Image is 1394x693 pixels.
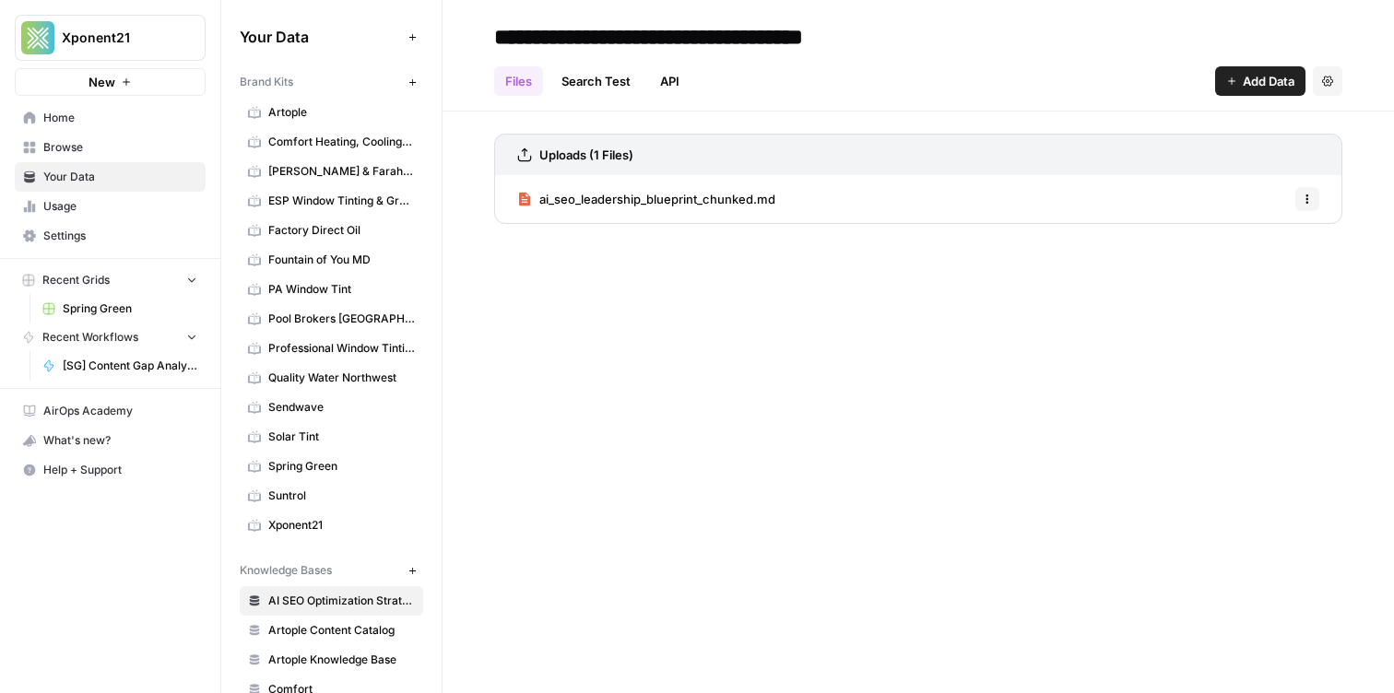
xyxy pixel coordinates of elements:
[15,426,206,455] button: What's new?
[240,562,332,579] span: Knowledge Bases
[16,427,205,454] div: What's new?
[15,221,206,251] a: Settings
[494,66,543,96] a: Files
[15,103,206,133] a: Home
[240,245,423,275] a: Fountain of You MD
[240,216,423,245] a: Factory Direct Oil
[15,68,206,96] button: New
[649,66,691,96] a: API
[240,452,423,481] a: Spring Green
[15,266,206,294] button: Recent Grids
[550,66,642,96] a: Search Test
[43,403,197,419] span: AirOps Academy
[21,21,54,54] img: Xponent21 Logo
[43,139,197,156] span: Browse
[42,272,110,288] span: Recent Grids
[240,481,423,511] a: Suntrol
[517,135,633,175] a: Uploads (1 Files)
[268,252,415,268] span: Fountain of You MD
[268,163,415,180] span: [PERSON_NAME] & Farah Eye & Laser Center
[63,358,197,374] span: [SG] Content Gap Analysis - o3
[43,110,197,126] span: Home
[240,275,423,304] a: PA Window Tint
[517,175,775,223] a: ai_seo_leadership_blueprint_chunked.md
[34,294,206,323] a: Spring Green
[240,157,423,186] a: [PERSON_NAME] & Farah Eye & Laser Center
[240,586,423,616] a: AI SEO Optimization Strategy Playbook
[240,422,423,452] a: Solar Tint
[268,311,415,327] span: Pool Brokers [GEOGRAPHIC_DATA]
[89,73,115,91] span: New
[15,15,206,61] button: Workspace: Xponent21
[63,300,197,317] span: Spring Green
[268,222,415,239] span: Factory Direct Oil
[1215,66,1305,96] button: Add Data
[240,74,293,90] span: Brand Kits
[1243,72,1294,90] span: Add Data
[268,593,415,609] span: AI SEO Optimization Strategy Playbook
[268,134,415,150] span: Comfort Heating, Cooling, Electrical & Plumbing
[268,652,415,668] span: Artople Knowledge Base
[15,396,206,426] a: AirOps Academy
[15,192,206,221] a: Usage
[268,193,415,209] span: ESP Window Tinting & Graphics
[240,186,423,216] a: ESP Window Tinting & Graphics
[43,198,197,215] span: Usage
[268,517,415,534] span: Xponent21
[240,26,401,48] span: Your Data
[268,281,415,298] span: PA Window Tint
[268,458,415,475] span: Spring Green
[268,399,415,416] span: Sendwave
[240,334,423,363] a: Professional Window Tinting
[15,455,206,485] button: Help + Support
[34,351,206,381] a: [SG] Content Gap Analysis - o3
[42,329,138,346] span: Recent Workflows
[240,511,423,540] a: Xponent21
[15,133,206,162] a: Browse
[268,429,415,445] span: Solar Tint
[240,363,423,393] a: Quality Water Northwest
[240,393,423,422] a: Sendwave
[268,104,415,121] span: Artople
[15,323,206,351] button: Recent Workflows
[539,190,775,208] span: ai_seo_leadership_blueprint_chunked.md
[43,462,197,478] span: Help + Support
[240,304,423,334] a: Pool Brokers [GEOGRAPHIC_DATA]
[268,487,415,504] span: Suntrol
[539,146,633,164] h3: Uploads (1 Files)
[268,370,415,386] span: Quality Water Northwest
[268,622,415,639] span: Artople Content Catalog
[268,340,415,357] span: Professional Window Tinting
[43,169,197,185] span: Your Data
[240,645,423,675] a: Artople Knowledge Base
[240,616,423,645] a: Artople Content Catalog
[62,29,173,47] span: Xponent21
[240,98,423,127] a: Artople
[240,127,423,157] a: Comfort Heating, Cooling, Electrical & Plumbing
[43,228,197,244] span: Settings
[15,162,206,192] a: Your Data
